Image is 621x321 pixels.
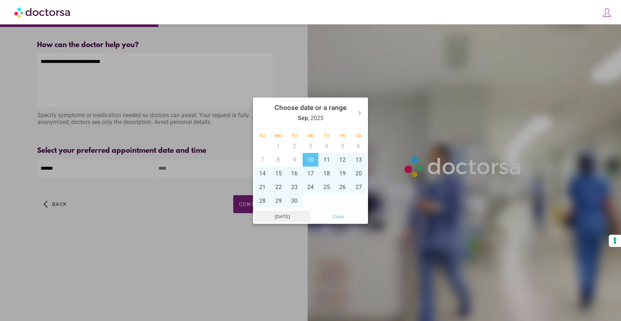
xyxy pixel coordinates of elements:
div: 19 [335,166,351,180]
div: 26 [335,180,351,194]
div: 30 [286,194,303,207]
div: 20 [350,166,367,180]
div: Su [254,133,271,138]
div: 12 [335,153,351,166]
img: Doctorsa.com [14,4,71,20]
div: 11 [318,153,335,166]
div: 24 [303,180,319,194]
div: 2 [286,139,303,153]
span: [DATE] [257,211,308,222]
div: 27 [350,180,367,194]
button: Your consent preferences for tracking technologies [609,235,621,247]
div: 4 [318,139,335,153]
div: 18 [318,166,335,180]
div: 1 [271,139,287,153]
strong: Choose date or a range [275,103,346,111]
div: 16 [286,166,303,180]
div: 9 [286,153,303,166]
button: [DATE] [254,211,310,222]
div: 22 [271,180,287,194]
div: 25 [318,180,335,194]
div: Th [318,133,335,138]
div: 7 [254,153,271,166]
div: Mo [271,133,287,138]
div: 6 [350,139,367,153]
div: 13 [350,153,367,166]
img: icons8-customer-100.png [602,8,612,18]
button: Clear [310,211,367,222]
div: 5 [335,139,351,153]
div: 28 [254,194,271,207]
div: 10 [303,153,319,166]
div: Sa [350,133,367,138]
span: Clear [313,211,364,222]
div: 21 [254,180,271,194]
div: 23 [286,180,303,194]
strong: Sep [298,114,308,121]
div: 8 [271,153,287,166]
div: 14 [254,166,271,180]
div: , 2025 [275,99,346,127]
div: Tu [286,133,303,138]
div: 29 [271,194,287,207]
div: 3 [303,139,319,153]
div: 17 [303,166,319,180]
div: 15 [271,166,287,180]
div: We [303,133,319,138]
div: Fr [335,133,351,138]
